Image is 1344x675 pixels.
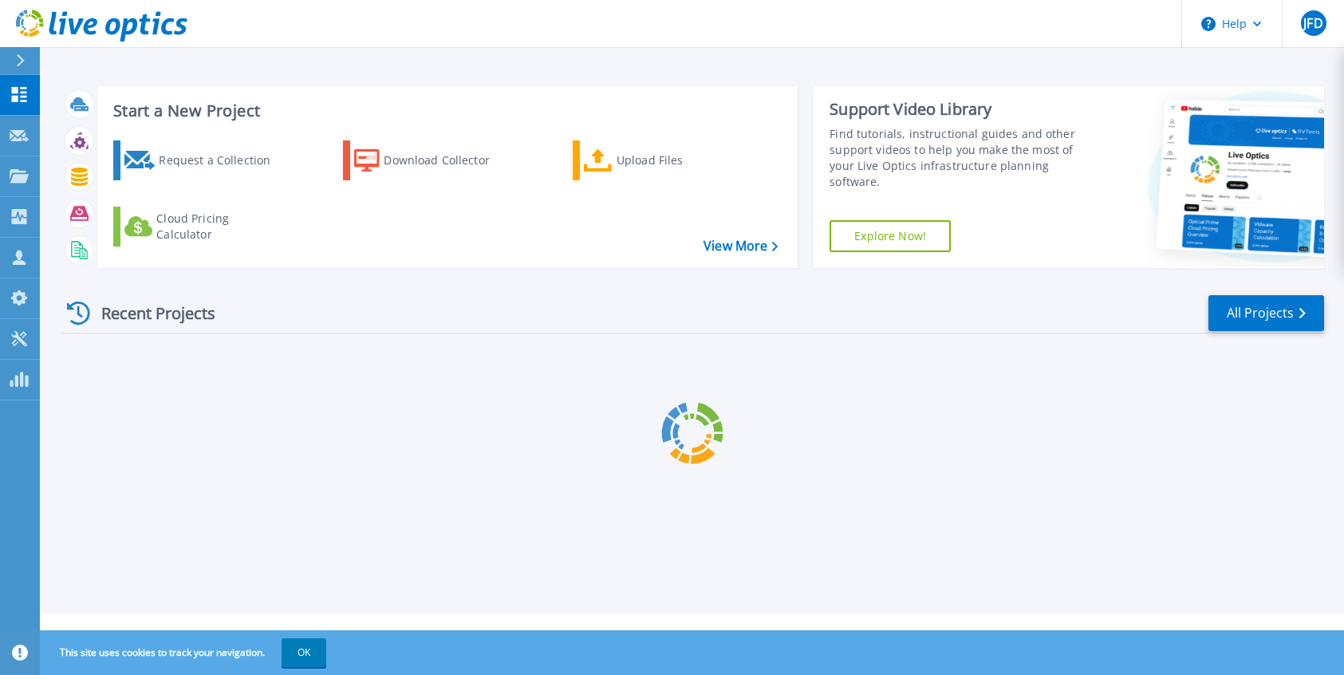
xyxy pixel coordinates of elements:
[113,102,777,120] h3: Start a New Project
[61,294,237,333] div: Recent Projects
[830,99,1087,120] div: Support Video Library
[343,140,521,180] a: Download Collector
[617,144,744,176] div: Upload Files
[282,638,326,667] button: OK
[704,239,778,254] a: View More
[1208,295,1324,331] a: All Projects
[44,638,326,667] span: This site uses cookies to track your navigation.
[159,144,286,176] div: Request a Collection
[156,211,284,243] div: Cloud Pricing Calculator
[573,140,751,180] a: Upload Files
[113,207,291,247] a: Cloud Pricing Calculator
[384,144,511,176] div: Download Collector
[113,140,291,180] a: Request a Collection
[1303,17,1322,30] span: JFD
[830,126,1087,190] div: Find tutorials, instructional guides and other support videos to help you make the most of your L...
[830,220,951,252] a: Explore Now!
